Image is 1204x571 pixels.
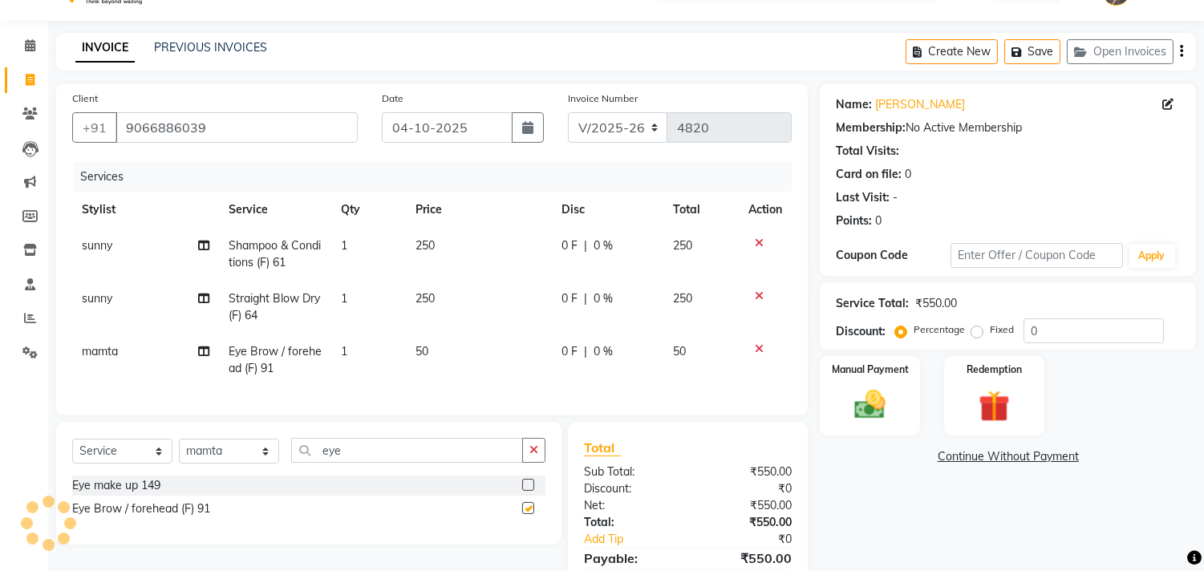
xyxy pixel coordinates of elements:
div: Discount: [572,480,688,497]
span: 250 [416,291,435,306]
div: Eye Brow / forehead (F) 91 [72,500,210,517]
span: 0 F [561,237,578,254]
div: - [893,189,898,206]
div: ₹550.00 [688,497,805,514]
div: Total Visits: [836,143,899,160]
input: Search or Scan [291,438,523,463]
div: ₹550.00 [688,514,805,531]
label: Date [382,91,403,106]
div: Discount: [836,323,886,340]
span: 250 [673,291,692,306]
div: No Active Membership [836,119,1180,136]
label: Invoice Number [568,91,638,106]
div: Points: [836,213,872,229]
div: ₹0 [688,480,805,497]
div: ₹550.00 [915,295,957,312]
span: sunny [82,238,112,253]
div: 0 [875,213,882,229]
span: 0 F [561,343,578,360]
span: 0 % [594,343,613,360]
div: Payable: [572,549,688,568]
a: INVOICE [75,34,135,63]
div: Coupon Code [836,247,951,264]
button: Create New [906,39,998,64]
div: ₹550.00 [688,464,805,480]
span: 50 [416,344,428,358]
label: Manual Payment [832,362,909,377]
span: mamta [82,344,118,358]
div: Eye make up 149 [72,477,160,494]
label: Fixed [990,322,1014,337]
th: Qty [331,192,406,228]
label: Redemption [967,362,1022,377]
th: Disc [552,192,663,228]
th: Total [663,192,740,228]
div: Sub Total: [572,464,688,480]
span: Total [584,439,621,456]
div: Name: [836,96,872,113]
span: 50 [673,344,686,358]
a: Continue Without Payment [823,448,1193,465]
button: Save [1004,39,1060,64]
img: _cash.svg [845,387,895,423]
div: ₹550.00 [688,549,805,568]
input: Search by Name/Mobile/Email/Code [116,112,358,143]
button: +91 [72,112,117,143]
a: PREVIOUS INVOICES [154,40,267,55]
label: Percentage [914,322,965,337]
span: | [584,343,587,360]
span: 0 F [561,290,578,307]
div: ₹0 [707,531,805,548]
div: Service Total: [836,295,909,312]
div: Net: [572,497,688,514]
span: Shampoo & Conditions (F) 61 [229,238,321,269]
span: 0 % [594,237,613,254]
th: Action [739,192,792,228]
div: Last Visit: [836,189,890,206]
th: Stylist [72,192,219,228]
div: Total: [572,514,688,531]
span: 1 [341,344,347,358]
div: 0 [905,166,911,183]
span: 1 [341,291,347,306]
span: 1 [341,238,347,253]
label: Client [72,91,98,106]
button: Open Invoices [1067,39,1174,64]
input: Enter Offer / Coupon Code [951,243,1122,268]
a: Add Tip [572,531,707,548]
span: | [584,290,587,307]
th: Service [219,192,331,228]
span: 250 [416,238,435,253]
span: Straight Blow Dry (F) 64 [229,291,320,322]
div: Membership: [836,119,906,136]
span: 250 [673,238,692,253]
div: Services [74,162,804,192]
img: _gift.svg [969,387,1020,426]
span: sunny [82,291,112,306]
span: Eye Brow / forehead (F) 91 [229,344,322,375]
button: Apply [1129,244,1175,268]
a: [PERSON_NAME] [875,96,965,113]
span: 0 % [594,290,613,307]
span: | [584,237,587,254]
div: Card on file: [836,166,902,183]
th: Price [406,192,552,228]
